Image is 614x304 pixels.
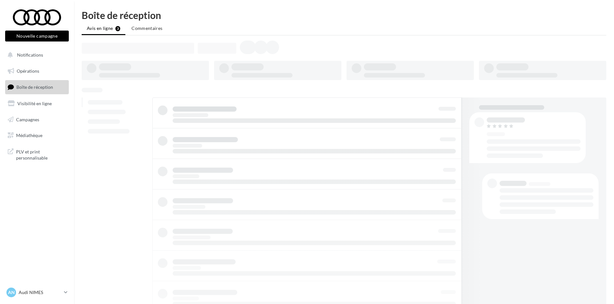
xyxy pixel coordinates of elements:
[4,129,70,142] a: Médiathèque
[8,289,15,296] span: AN
[16,116,39,122] span: Campagnes
[17,101,52,106] span: Visibilité en ligne
[5,286,69,299] a: AN Audi NIMES
[4,97,70,110] a: Visibilité en ligne
[16,84,53,90] span: Boîte de réception
[4,113,70,126] a: Campagnes
[82,10,606,20] div: Boîte de réception
[4,48,68,62] button: Notifications
[19,289,61,296] p: Audi NIMES
[16,133,42,138] span: Médiathèque
[5,31,69,41] button: Nouvelle campagne
[131,25,162,31] span: Commentaires
[17,52,43,58] span: Notifications
[4,64,70,78] a: Opérations
[4,145,70,164] a: PLV et print personnalisable
[16,147,66,161] span: PLV et print personnalisable
[17,68,39,74] span: Opérations
[4,80,70,94] a: Boîte de réception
